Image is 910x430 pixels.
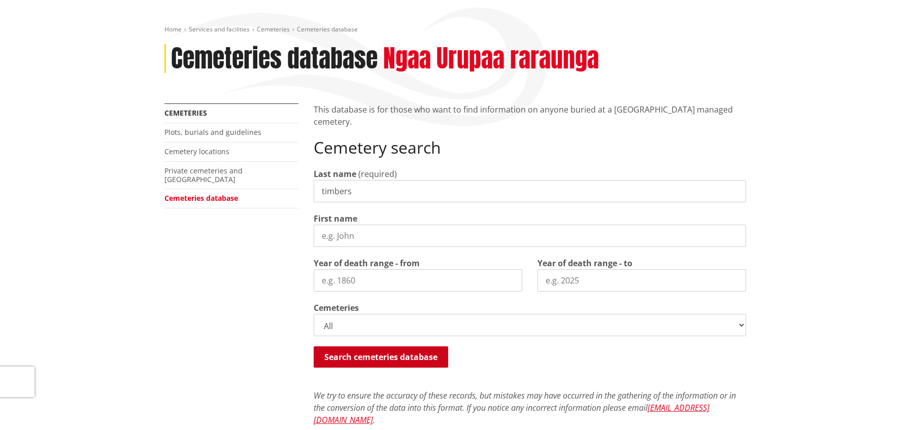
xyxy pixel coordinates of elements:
h2: Cemetery search [314,138,746,157]
input: e.g. 2025 [537,269,746,292]
input: e.g. 1860 [314,269,522,292]
label: Cemeteries [314,302,359,314]
nav: breadcrumb [164,25,746,34]
a: Cemetery locations [164,147,229,156]
label: Year of death range - to [537,257,632,269]
iframe: Messenger Launcher [863,387,900,424]
h1: Cemeteries database [171,44,378,74]
a: Private cemeteries and [GEOGRAPHIC_DATA] [164,166,243,184]
a: Services and facilities [189,25,250,33]
a: [EMAIL_ADDRESS][DOMAIN_NAME] [314,402,710,425]
a: Cemeteries [164,108,207,118]
a: Cemeteries database [164,193,238,203]
h2: Ngaa Urupaa raraunga [383,44,599,74]
label: Last name [314,168,356,180]
input: e.g. John [314,225,746,247]
a: Cemeteries [257,25,290,33]
span: Cemeteries database [297,25,358,33]
span: (required) [358,168,397,180]
a: Plots, burials and guidelines [164,127,261,137]
em: We try to ensure the accuracy of these records, but mistakes may have occurred in the gathering o... [314,390,736,425]
label: Year of death range - from [314,257,420,269]
button: Search cemeteries database [314,346,448,368]
p: This database is for those who want to find information on anyone buried at a [GEOGRAPHIC_DATA] m... [314,103,746,128]
input: e.g. Smith [314,180,746,202]
label: First name [314,212,357,225]
a: Home [164,25,182,33]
